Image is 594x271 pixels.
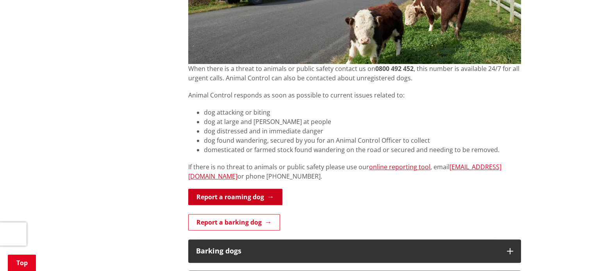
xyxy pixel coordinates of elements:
a: Report a barking dog [188,214,280,230]
a: Report a roaming dog [188,189,282,205]
a: online reporting tool [369,163,430,171]
li: domesticated or farmed stock found wandering on the road or secured and needing to be removed. [204,145,521,154]
h3: Barking dogs [196,247,499,255]
iframe: Messenger Launcher [558,238,586,266]
a: [EMAIL_ADDRESS][DOMAIN_NAME] [188,163,501,181]
li: dog found wandering, secured by you for an Animal Control Officer to collect [204,136,521,145]
strong: 0800 492 452 [375,64,414,73]
li: dog attacking or biting [204,108,521,117]
p: If there is no threat to animals or public safety please use our , email or phone [PHONE_NUMBER]. [188,162,521,181]
p: Animal Control responds as soon as possible to current issues related to: [188,90,521,100]
li: dog at large and [PERSON_NAME] at people [204,117,521,126]
button: Barking dogs [188,239,521,263]
a: Top [8,255,36,271]
p: When there is a threat to animals or public safety contact us on , this number is available 24/7 ... [188,64,521,83]
li: dog distressed and in immediate danger [204,126,521,136]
